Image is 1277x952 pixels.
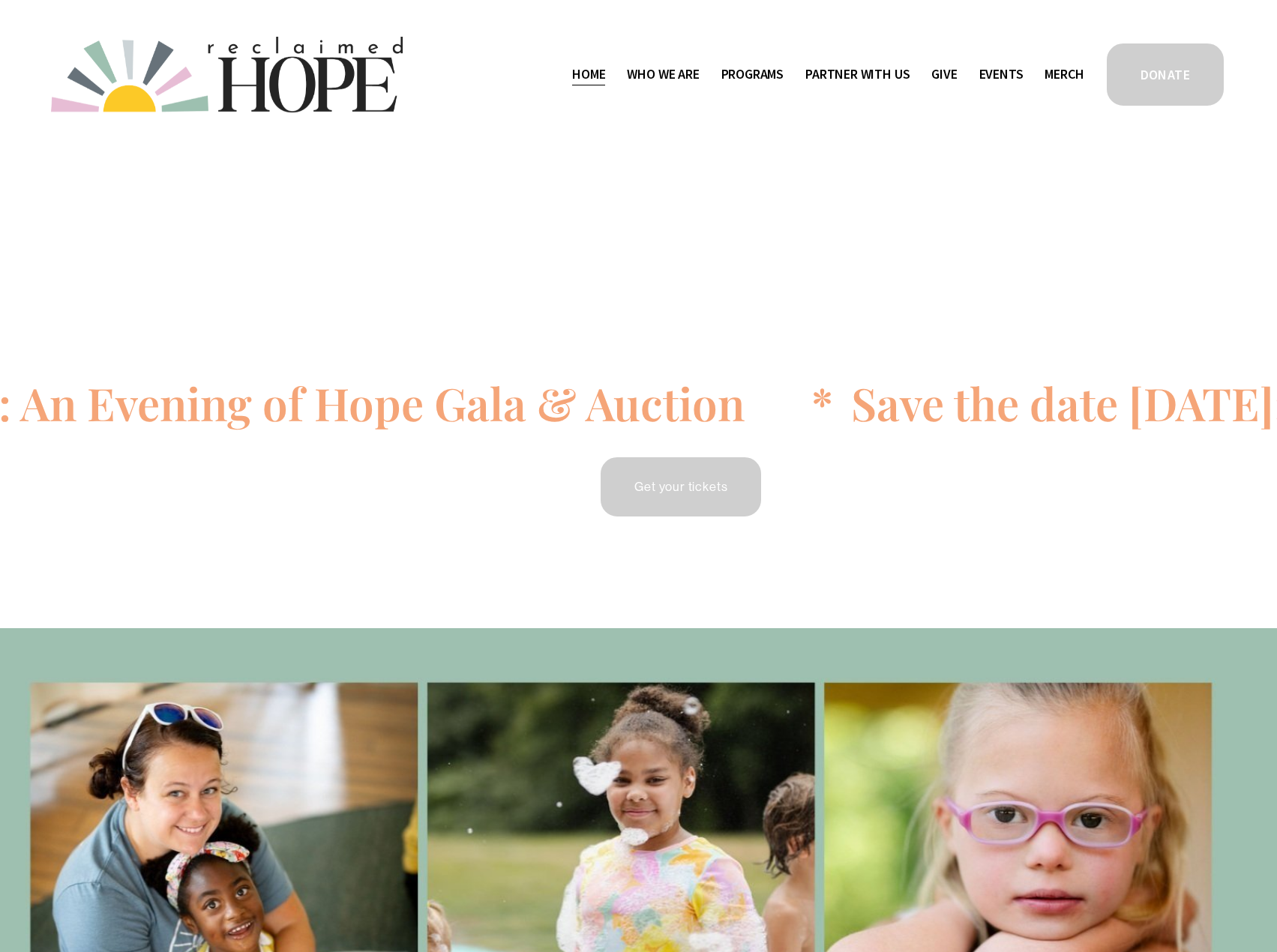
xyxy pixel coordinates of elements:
a: DONATE [1105,41,1226,108]
a: Events [979,63,1024,87]
img: Reclaimed Hope Initiative [51,37,403,112]
span: Programs [721,64,784,85]
a: folder dropdown [627,63,699,87]
a: Get your tickets [598,455,763,519]
a: folder dropdown [805,63,910,87]
a: folder dropdown [721,63,784,87]
span: Partner With Us [805,64,910,85]
a: Merch [1045,63,1084,87]
a: Home [572,63,605,87]
a: Give [931,63,957,87]
span: Who We Are [627,64,699,85]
